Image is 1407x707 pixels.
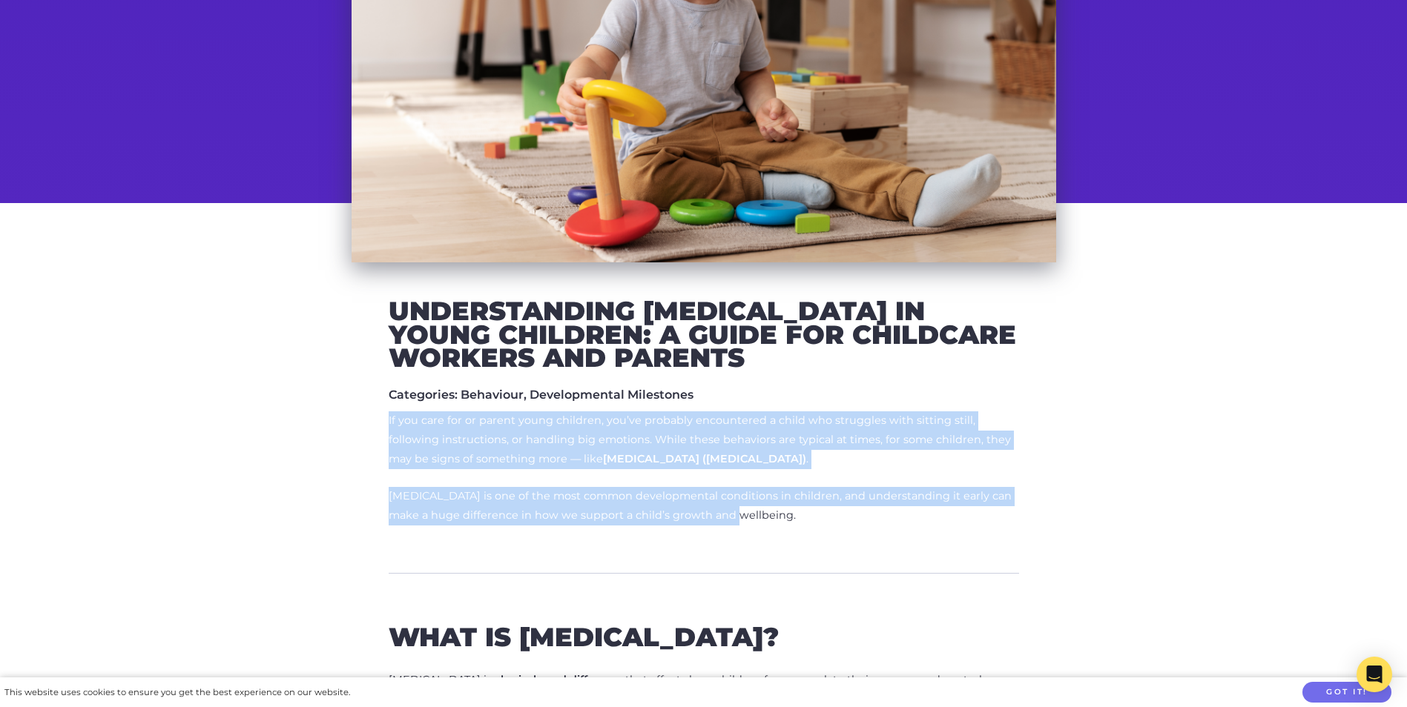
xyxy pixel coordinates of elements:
p: If you care for or parent young children, you’ve probably encountered a child who struggles with ... [389,411,1019,469]
h2: Understanding [MEDICAL_DATA] in Young Children: A Guide for Childcare Workers and Parents [389,299,1019,370]
p: [MEDICAL_DATA] is one of the most common developmental conditions in children, and understanding ... [389,487,1019,525]
strong: [MEDICAL_DATA] ([MEDICAL_DATA]) [603,452,806,465]
h5: Categories: Behaviour, Developmental Milestones [389,388,1019,402]
strong: What Is [MEDICAL_DATA]? [389,621,779,653]
strong: brain-based difference [501,673,625,686]
div: This website uses cookies to ensure you get the best experience on our website. [4,685,350,700]
button: Got it! [1302,682,1391,703]
div: Open Intercom Messenger [1357,657,1392,692]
